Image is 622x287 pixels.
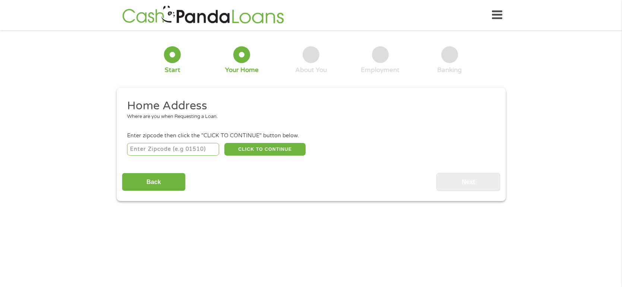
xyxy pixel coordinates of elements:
[122,173,186,191] input: Back
[127,132,495,140] div: Enter zipcode then click the "CLICK TO CONTINUE" button below.
[127,99,489,113] h2: Home Address
[224,143,306,156] button: CLICK TO CONTINUE
[225,66,259,74] div: Your Home
[437,66,462,74] div: Banking
[127,143,219,156] input: Enter Zipcode (e.g 01510)
[295,66,327,74] div: About You
[361,66,400,74] div: Employment
[120,4,286,26] img: GetLoanNow Logo
[127,113,489,121] div: Where are you when Requesting a Loan.
[165,66,180,74] div: Start
[436,173,500,191] input: Next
